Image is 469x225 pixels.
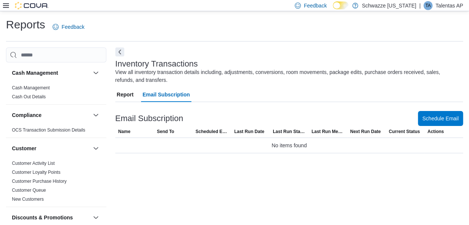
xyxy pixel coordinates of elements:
h3: Discounts & Promotions [12,214,73,221]
button: Compliance [12,111,90,119]
button: Schedule Email [418,111,463,126]
span: Last Run Date [234,129,265,135]
input: Dark Mode [333,1,348,9]
h3: Inventory Transactions [115,59,198,68]
button: Cash Management [12,69,90,77]
span: Send To [157,129,174,135]
span: Feedback [62,23,84,31]
a: New Customers [12,197,44,202]
span: Cash Management [12,85,50,91]
span: Scheduled Emails [196,129,228,135]
span: Customer Activity List [12,160,55,166]
h3: Compliance [12,111,41,119]
div: Cash Management [6,83,106,104]
div: View all inventory transaction details including, adjustments, conversions, room movements, packa... [115,68,459,84]
a: OCS Transaction Submission Details [12,127,85,133]
a: Cash Out Details [12,94,46,99]
span: Cash Out Details [12,94,46,100]
p: Talentas AP [435,1,463,10]
span: TA [425,1,431,10]
button: Customer [12,145,90,152]
button: Discounts & Promotions [12,214,90,221]
a: Customer Queue [12,188,46,193]
button: Compliance [91,111,100,120]
a: Cash Management [12,85,50,90]
p: Schwazze [US_STATE] [362,1,416,10]
span: Schedule Email [422,115,459,122]
span: Actions [427,129,444,135]
span: Name [118,129,131,135]
div: Talentas AP [423,1,432,10]
button: Customer [91,144,100,153]
p: | [419,1,420,10]
span: Report [117,87,134,102]
a: Feedback [50,19,87,34]
a: Customer Activity List [12,161,55,166]
span: Next Run Date [350,129,381,135]
span: Last Run Status [273,129,306,135]
div: Customer [6,159,106,207]
h3: Email Subscription [115,114,183,123]
div: Compliance [6,126,106,138]
img: Cova [15,2,49,9]
span: No items found [272,141,307,150]
button: Cash Management [91,68,100,77]
h3: Customer [12,145,36,152]
span: Last Run Message [312,129,344,135]
a: Customer Loyalty Points [12,170,60,175]
button: Next [115,47,124,56]
span: Email Subscription [143,87,190,102]
button: Discounts & Promotions [91,213,100,222]
span: Current Status [389,129,420,135]
span: Feedback [304,2,326,9]
h1: Reports [6,17,45,32]
h3: Cash Management [12,69,58,77]
a: Customer Purchase History [12,179,67,184]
